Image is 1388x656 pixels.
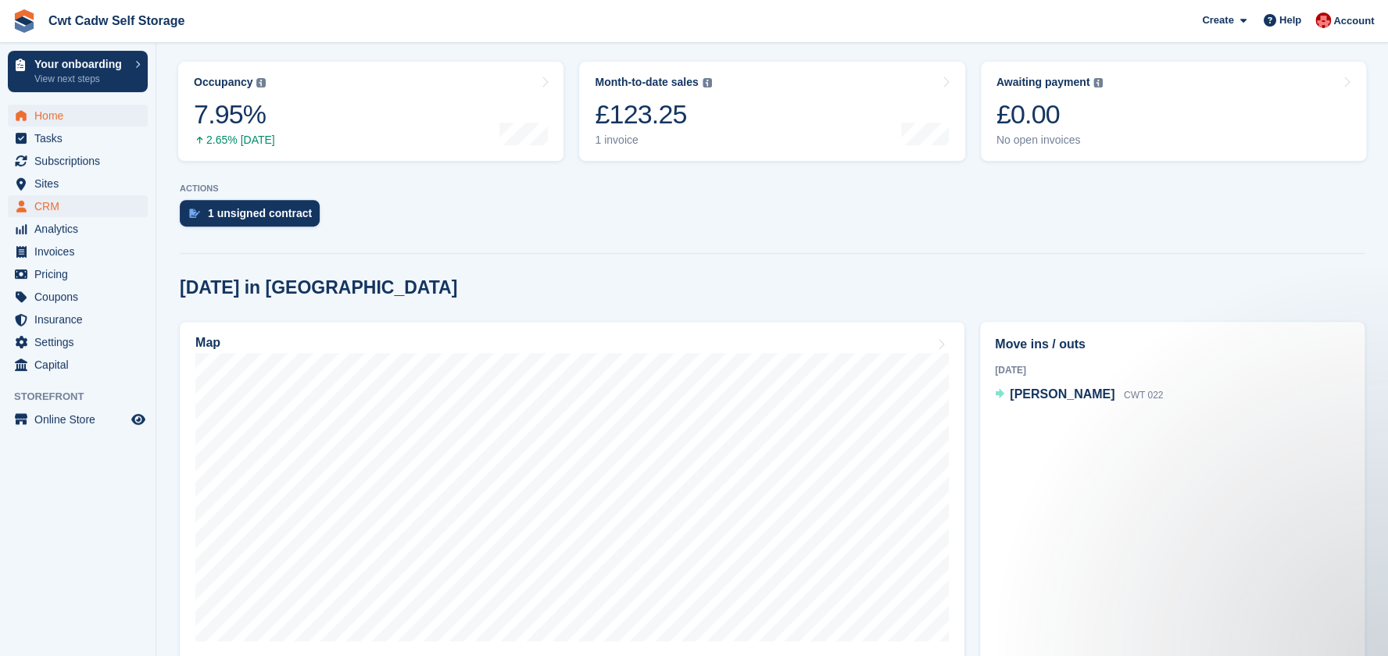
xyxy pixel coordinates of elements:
a: menu [8,408,148,430]
span: Tasks [34,127,128,149]
span: Settings [34,331,128,353]
span: [PERSON_NAME] [1010,387,1114,401]
a: Occupancy 7.95% 2.65% [DATE] [178,62,563,161]
span: CRM [34,195,128,217]
span: Home [34,105,128,127]
img: icon-info-grey-7440780725fd019a000dd9b08b2336e03edf1995a4989e88bcd33f0948082b44.svg [703,78,712,87]
a: menu [8,218,148,240]
h2: Move ins / outs [995,335,1350,354]
a: menu [8,308,148,330]
span: Capital [34,354,128,376]
p: View next steps [34,72,127,86]
a: menu [8,127,148,149]
span: Insurance [34,308,128,330]
img: icon-info-grey-7440780725fd019a000dd9b08b2336e03edf1995a4989e88bcd33f0948082b44.svg [1093,78,1103,87]
a: Awaiting payment £0.00 No open invoices [981,62,1366,161]
a: menu [8,354,148,376]
span: Analytics [34,218,128,240]
div: [DATE] [995,363,1350,377]
span: Sites [34,173,128,194]
a: menu [8,150,148,172]
a: menu [8,195,148,217]
img: icon-info-grey-7440780725fd019a000dd9b08b2336e03edf1995a4989e88bcd33f0948082b44.svg [256,78,266,87]
a: 1 unsigned contract [180,200,327,234]
a: menu [8,173,148,194]
a: menu [8,263,148,285]
span: Account [1333,13,1374,29]
a: Month-to-date sales £123.25 1 invoice [579,62,964,161]
span: CWT 022 [1124,390,1163,401]
a: menu [8,286,148,308]
span: Subscriptions [34,150,128,172]
div: No open invoices [996,134,1104,147]
a: menu [8,331,148,353]
img: stora-icon-8386f47178a22dfd0bd8f6a31ec36ba5ce8667c1dd55bd0f319d3a0aa187defe.svg [13,9,36,33]
span: Coupons [34,286,128,308]
span: Pricing [34,263,128,285]
div: Awaiting payment [996,76,1090,89]
div: 1 unsigned contract [208,207,312,219]
a: Cwt Cadw Self Storage [42,8,191,34]
a: Preview store [129,410,148,429]
p: ACTIONS [180,184,1365,194]
span: Storefront [14,389,156,405]
span: Create [1202,12,1233,28]
div: £123.25 [595,98,711,130]
span: Help [1279,12,1301,28]
div: Occupancy [194,76,252,89]
div: 1 invoice [595,134,711,147]
span: Invoices [34,241,128,262]
div: £0.00 [996,98,1104,130]
div: 2.65% [DATE] [194,134,275,147]
img: contract_signature_icon-13c848040528278c33f63329250d36e43548de30e8caae1d1a13099fd9432cc5.svg [189,209,200,218]
span: Online Store [34,408,128,430]
a: menu [8,105,148,127]
div: 7.95% [194,98,275,130]
a: [PERSON_NAME] CWT 022 [995,385,1163,405]
h2: Map [195,336,220,350]
p: Your onboarding [34,59,127,70]
img: Rhian Davies [1315,12,1331,28]
a: menu [8,241,148,262]
div: Month-to-date sales [595,76,698,89]
a: Your onboarding View next steps [8,51,148,92]
h2: [DATE] in [GEOGRAPHIC_DATA] [180,277,457,298]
